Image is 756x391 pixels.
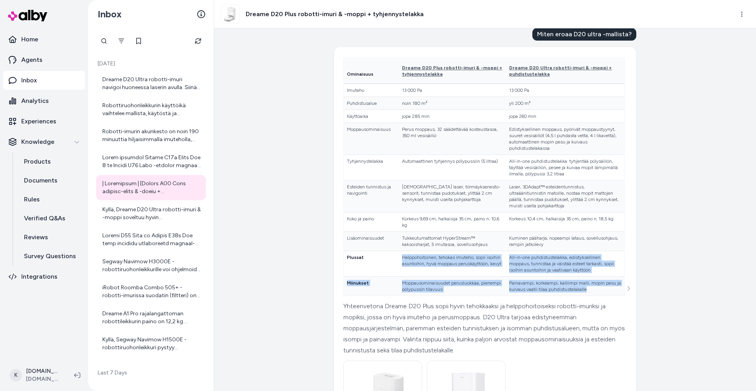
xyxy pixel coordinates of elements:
a: iRobot Roomba Combo 505+ -robotti-imurissa suodatin (filtteri) on tärkeä osa laitteen toimintaa, ... [96,279,206,304]
td: Käyttöaika [344,110,399,123]
td: noin 180 m² [399,97,506,110]
div: Kyllä, Dreame D20 Ultra robotti-imuri & -moppi soveltuu hyvin lemmikkitalouteen. Sen huippuluokan... [102,206,201,222]
td: All-in-one puhdistustelakka, edistyksellinen moppaus, tunnistaa ja väistää esteet tarkasti, sopii... [506,251,624,277]
td: 13 000 Pa [399,84,506,97]
span: K [9,369,22,382]
td: Esteiden tunnistus ja navigointi [344,181,399,212]
a: Dreame D20 Ultra robotti-imuri navigoi huoneessa laserin avulla. Siinä on lasernavigointi ja Path... [96,71,206,96]
p: Documents [24,176,57,185]
td: Helppohoitoinen, tehokas imuteho, sopii isoihin asuntoihin, hyvä moppaus peruskäyttöön, kevyt [399,251,506,277]
a: Home [3,30,85,49]
td: Edistyksellinen moppaus, pyörivät moppaustyynyt, suuret vesisäiliöt (4,5 l puhdasta vettä, 4 l li... [506,123,624,155]
a: Segway Navimow H3000E -robottiruohonleikkurille voi ohjelmoida useita erillisiä leikkuualueita. J... [96,253,206,278]
div: Dreame A1 Pro rajalangattoman robottileikkurin paino on 12,2 kg. Voinko auttaa sinua vielä jossai... [102,310,201,326]
a: Lorem ipsumdol Sitame C17a Elits Doe 8 te Incidi U76 Labo -etdolor magnaal: | Enimadmini | [Venia... [96,149,206,174]
td: All-in-one puhdistustelakka: tyhjentää pölysäiliön, täyttää vesisäiliön, pesee ja kuivaa mopit lä... [506,155,624,181]
h2: Inbox [98,8,122,20]
a: Inbox [3,71,85,90]
td: jopa 285 min [399,110,506,123]
a: Robottiruohonleikkurin käyttöikä vaihtelee mallista, käytöstä ja huollosta riippuen, mutta yleise... [96,97,206,122]
strong: Plussat [347,255,364,260]
p: Products [24,157,51,166]
span: Dreame D20 Ultra robotti-imuri & -moppi + puhdistustelakka [509,65,612,77]
p: Experiences [21,117,56,126]
a: Analytics [3,91,85,110]
p: [DOMAIN_NAME] Shopify [26,367,61,375]
td: Puhdistusalue [344,97,399,110]
a: Agents [3,50,85,69]
a: | Loremipsum | [Dolors A00 Cons adipisc-elits & -doeiu + temporincididunt](utlab://etd.magnaali.e... [96,175,206,200]
td: jopa 260 min [506,110,624,123]
td: Automaattinen tyhjennys pölypussiin (5 litraa) [399,155,506,181]
a: Verified Q&As [16,209,85,228]
td: Moppausominaisuudet perusluokkaa, pienempi pölypussin tilavuus [399,277,506,296]
a: Kyllä, Dreame D20 Ultra robotti-imuri & -moppi soveltuu hyvin lemmikkitalouteen. Sen huippuluokan... [96,201,206,226]
button: See more [624,284,633,293]
td: 13 000 Pa [506,84,624,97]
button: Refresh [190,33,206,49]
button: Knowledge [3,132,85,151]
div: Robottiruohonleikkurin käyttöikä vaihtelee mallista, käytöstä ja huollosta riippuen, mutta yleise... [102,102,201,117]
p: Survey Questions [24,251,76,261]
p: Last 7 Days [96,369,206,377]
td: Lisäominaisuudet [344,232,399,251]
td: Kuminen pääharja, nopeampi lataus, sovellusohjaus, rampin jatkolevy [506,232,624,251]
td: Tyhjennystelakka [344,155,399,181]
span: Dreame D20 Plus robotti-imuri & -moppi + tyhjennystelakka [402,65,502,77]
p: Knowledge [21,137,54,147]
span: [DOMAIN_NAME] [26,375,61,383]
a: Dreame A1 Pro rajalangattoman robottileikkurin paino on 12,2 kg. Voinko auttaa sinua vielä jossai... [96,305,206,330]
p: Reviews [24,233,48,242]
td: Laser, 3DAdapt™ esteidentunnistus, ultraäänitunnistin matoille, nostaa mopit mattojen päällä, tun... [506,181,624,212]
a: Survey Questions [16,247,85,266]
a: Rules [16,190,85,209]
a: Kyllä, Segway Navimow H1500E -robottiruohonleikkuri pystyy leikkaamaan useita erillisiä leikkuual... [96,331,206,356]
a: Documents [16,171,85,190]
div: | Loremipsum | [Dolors A00 Cons adipisc-elits & -doeiu + temporincididunt](utlab://etd.magnaali.e... [102,180,201,195]
img: alby Logo [8,10,47,21]
button: K[DOMAIN_NAME] Shopify[DOMAIN_NAME] [5,363,68,388]
td: Painavampi, korkeampi, kalliimpi malli, mopin pesu ja kuivaus vaatii tilaa puhdistustelakalle [506,277,624,296]
td: Tukkeutumattomat HyperStream™ kaksoisharjat, 5 imutasoa, sovellusohjaus [399,232,506,251]
p: [DATE] [96,60,206,68]
img: DreameD20Plusmainwhite_1.jpg [221,5,239,23]
td: yli 200 m² [506,97,624,110]
a: Reviews [16,228,85,247]
td: Imuteho [344,84,399,97]
p: Verified Q&As [24,214,65,223]
a: Loremi D55 Sita co Adipis E38s Doe temp incididu utlaboreetd magnaal-enimadmi, venia quisno ex ul... [96,227,206,252]
button: Filter [113,33,129,49]
td: Perus moppaus, 32 säädettävää kosteustasoa, 350 ml vesisäiliö [399,123,506,155]
div: Miten eroaa D20 ultra -mallista? [532,28,636,41]
div: Lorem ipsumdol Sitame C17a Elits Doe 8 te Incidi U76 Labo -etdolor magnaal: | Enimadmini | [Venia... [102,154,201,169]
th: Ominaisuus [344,58,399,84]
div: Robotti-imurin akunkesto on noin 190 minuuttia hiljaisimmalla imuteholla, mikä riittää suurtenkin... [102,128,201,143]
div: Loremi D55 Sita co Adipis E38s Doe temp incididu utlaboreetd magnaal-enimadmi, venia quisno ex ul... [102,232,201,248]
a: Robotti-imurin akunkesto on noin 190 minuuttia hiljaisimmalla imuteholla, mikä riittää suurtenkin... [96,123,206,148]
h3: Dreame D20 Plus robotti-imuri & -moppi + tyhjennystelakka [246,9,424,19]
td: Korkeus 9,69 cm, halkaisija 35 cm, paino n. 10,6 kg [399,212,506,232]
a: Experiences [3,112,85,131]
a: Integrations [3,267,85,286]
div: Segway Navimow H3000E -robottiruohonleikkurille voi ohjelmoida useita erillisiä leikkuualueita. J... [102,258,201,274]
div: iRobot Roomba Combo 505+ -robotti-imurissa suodatin (filtteri) on tärkeä osa laitteen toimintaa, ... [102,284,201,300]
p: Rules [24,195,40,204]
p: Agents [21,55,43,65]
td: [DEMOGRAPHIC_DATA] laser, törmäyksenesto-sensorit, tunnistaa pudotukset, ylittää 2 cm kynnykset, ... [399,181,506,212]
a: Products [16,152,85,171]
td: Korkeus 10,4 cm, halkaisija 35 cm, paino n. 18,5 kg [506,212,624,232]
strong: Miinukset [347,280,369,286]
td: Koko ja paino [344,212,399,232]
div: Dreame D20 Ultra robotti-imuri navigoi huoneessa laserin avulla. Siinä on lasernavigointi ja Path... [102,76,201,91]
p: Analytics [21,96,49,106]
div: Kyllä, Segway Navimow H1500E -robottiruohonleikkuri pystyy leikkaamaan useita erillisiä leikkuual... [102,336,201,352]
div: Yhteenvetona Dreame D20 Plus sopii hyvin tehokkaaksi ja helppohoitoiseksi robotti-imuriksi ja mop... [343,301,625,356]
p: Integrations [21,272,57,281]
td: Moppausominaisuus [344,123,399,155]
p: Home [21,35,38,44]
p: Inbox [21,76,37,85]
